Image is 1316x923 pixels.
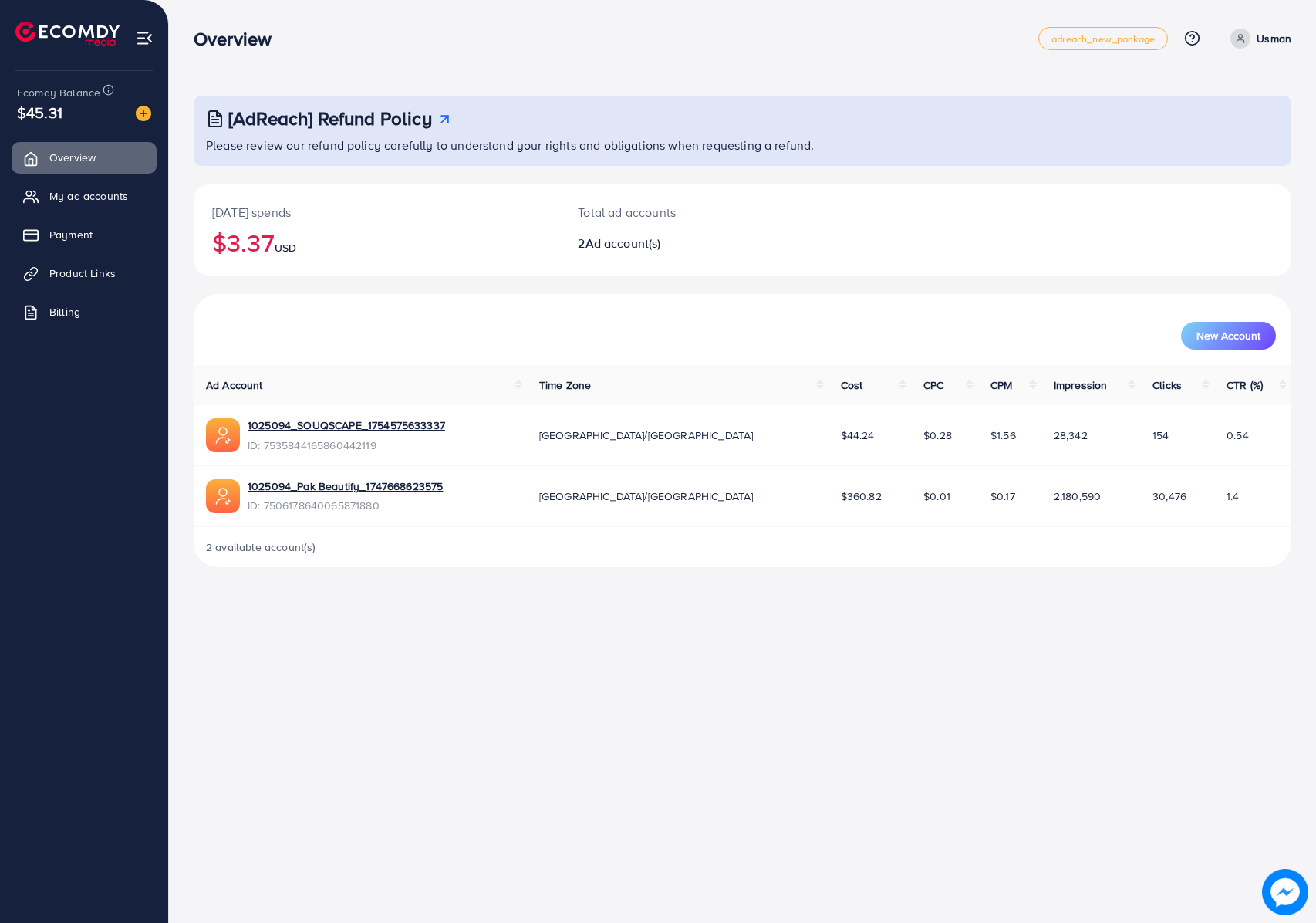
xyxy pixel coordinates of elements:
[212,203,541,221] p: [DATE] spends
[12,181,157,211] a: My ad accounts
[206,136,1282,154] p: Please review our refund policy carefully to understand your rights and obligations when requesti...
[17,85,100,100] span: Ecomdy Balance
[15,22,120,46] img: logo
[1051,34,1155,44] span: adreach_new_package
[1181,322,1276,350] button: New Account
[49,265,116,281] span: Product Links
[248,478,443,494] a: 1025094_Pak Beautify_1747668623575
[1054,489,1101,504] span: 2,180,590
[206,418,240,452] img: ic-ads-acc.e4c84228.svg
[1196,330,1260,341] span: New Account
[49,227,93,242] span: Payment
[539,428,754,443] span: [GEOGRAPHIC_DATA]/[GEOGRAPHIC_DATA]
[585,235,661,252] span: Ad account(s)
[248,418,445,433] a: 1025094_SOUQSCAPE_1754575633337
[1152,377,1182,393] span: Clicks
[841,428,875,443] span: $44.24
[578,236,815,251] h2: 2
[49,150,96,165] span: Overview
[136,29,154,47] img: menu
[923,377,943,393] span: CPC
[275,240,296,255] span: USD
[1152,428,1169,443] span: 154
[136,106,151,121] img: image
[923,428,952,443] span: $0.28
[990,428,1016,443] span: $1.56
[1054,428,1088,443] span: 28,342
[248,438,445,453] span: ID: 7535844165860442119
[1227,428,1249,443] span: 0.54
[206,539,316,555] span: 2 available account(s)
[990,489,1015,504] span: $0.17
[539,489,754,504] span: [GEOGRAPHIC_DATA]/[GEOGRAPHIC_DATA]
[12,142,157,173] a: Overview
[1152,489,1186,504] span: 30,476
[194,28,284,50] h3: Overview
[212,228,541,257] h2: $3.37
[12,258,157,289] a: Product Links
[1224,29,1291,49] a: Usman
[1257,29,1291,48] p: Usman
[1054,377,1108,393] span: Impression
[206,377,263,393] span: Ad Account
[17,101,62,123] span: $45.31
[206,479,240,513] img: ic-ads-acc.e4c84228.svg
[1262,869,1308,915] img: image
[578,203,815,221] p: Total ad accounts
[49,304,80,319] span: Billing
[12,296,157,327] a: Billing
[539,377,591,393] span: Time Zone
[841,489,882,504] span: $360.82
[12,219,157,250] a: Payment
[1038,27,1168,50] a: adreach_new_package
[49,188,128,204] span: My ad accounts
[1227,377,1263,393] span: CTR (%)
[248,498,443,513] span: ID: 7506178640065871880
[990,377,1012,393] span: CPM
[1227,489,1239,504] span: 1.4
[923,489,950,504] span: $0.01
[841,377,863,393] span: Cost
[228,107,432,130] h3: [AdReach] Refund Policy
